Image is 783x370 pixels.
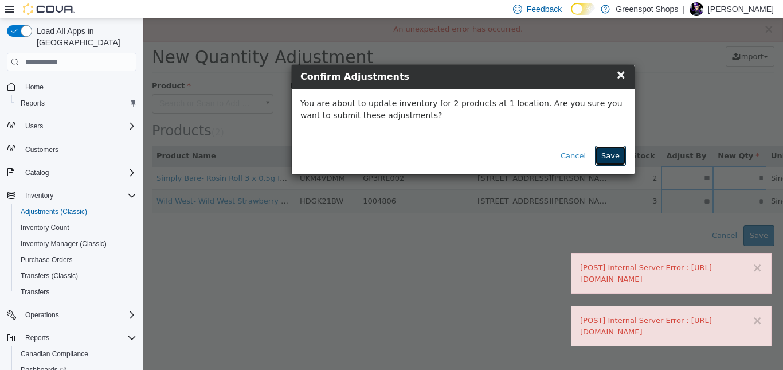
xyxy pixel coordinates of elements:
a: Transfers [16,285,54,299]
span: Canadian Compliance [16,347,136,361]
span: Reports [21,331,136,345]
a: Reports [16,96,49,110]
a: Purchase Orders [16,253,77,267]
button: Reports [2,330,141,346]
p: [PERSON_NAME] [708,2,774,16]
button: Operations [21,308,64,322]
p: Greenspot Shops [616,2,678,16]
button: Home [2,78,141,95]
span: Inventory Manager (Classic) [16,237,136,251]
span: Transfers (Classic) [21,271,78,281]
span: Adjustments (Classic) [21,207,87,216]
span: Inventory Manager (Classic) [21,239,107,248]
button: Inventory Count [11,220,141,236]
span: Customers [25,145,58,154]
button: Inventory Manager (Classic) [11,236,141,252]
button: Transfers (Classic) [11,268,141,284]
span: Adjustments (Classic) [16,205,136,219]
span: Reports [21,99,45,108]
button: Canadian Compliance [11,346,141,362]
span: Feedback [527,3,562,15]
span: Home [21,79,136,94]
button: Inventory [21,189,58,202]
button: Reports [11,95,141,111]
button: Users [21,119,48,133]
h4: Confirm Adjustments [157,52,483,65]
button: Adjustments (Classic) [11,204,141,220]
span: × [472,49,483,63]
span: Transfers [21,287,49,297]
a: Transfers (Classic) [16,269,83,283]
button: Purchase Orders [11,252,141,268]
button: Customers [2,141,141,158]
span: Inventory [21,189,136,202]
span: Transfers (Classic) [16,269,136,283]
div: Darrick Bergman [690,2,703,16]
span: Operations [25,310,59,320]
input: Dark Mode [571,3,595,15]
a: Adjustments (Classic) [16,205,92,219]
span: Inventory Count [16,221,136,235]
span: Reports [16,96,136,110]
span: Users [25,122,43,131]
span: Canadian Compliance [21,349,88,359]
button: Operations [2,307,141,323]
img: Cova [23,3,75,15]
span: Purchase Orders [16,253,136,267]
a: Home [21,80,48,94]
p: | [683,2,685,16]
span: Home [25,83,44,92]
a: Canadian Compliance [16,347,93,361]
button: × [609,297,619,309]
button: Users [2,118,141,134]
a: Customers [21,143,63,157]
button: Transfers [11,284,141,300]
div: [POST] Internal Server Error : [URL][DOMAIN_NAME] [437,297,619,319]
span: Operations [21,308,136,322]
span: Users [21,119,136,133]
button: Catalog [21,166,53,180]
span: Catalog [25,168,49,177]
span: Inventory [25,191,53,200]
span: Purchase Orders [21,255,73,264]
span: Reports [25,333,49,342]
div: [POST] Internal Server Error : [URL][DOMAIN_NAME] [437,244,619,266]
span: Catalog [21,166,136,180]
span: Transfers [16,285,136,299]
span: Inventory Count [21,223,69,232]
button: Inventory [2,188,141,204]
button: × [609,244,619,256]
span: Customers [21,142,136,157]
p: You are about to update inventory for 2 products at 1 location. Are you sure you want to submit t... [157,79,483,103]
a: Inventory Manager (Classic) [16,237,111,251]
button: Save [452,127,483,148]
button: Reports [21,331,54,345]
button: Cancel [411,127,449,148]
span: Load All Apps in [GEOGRAPHIC_DATA] [32,25,136,48]
button: Catalog [2,165,141,181]
a: Inventory Count [16,221,74,235]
